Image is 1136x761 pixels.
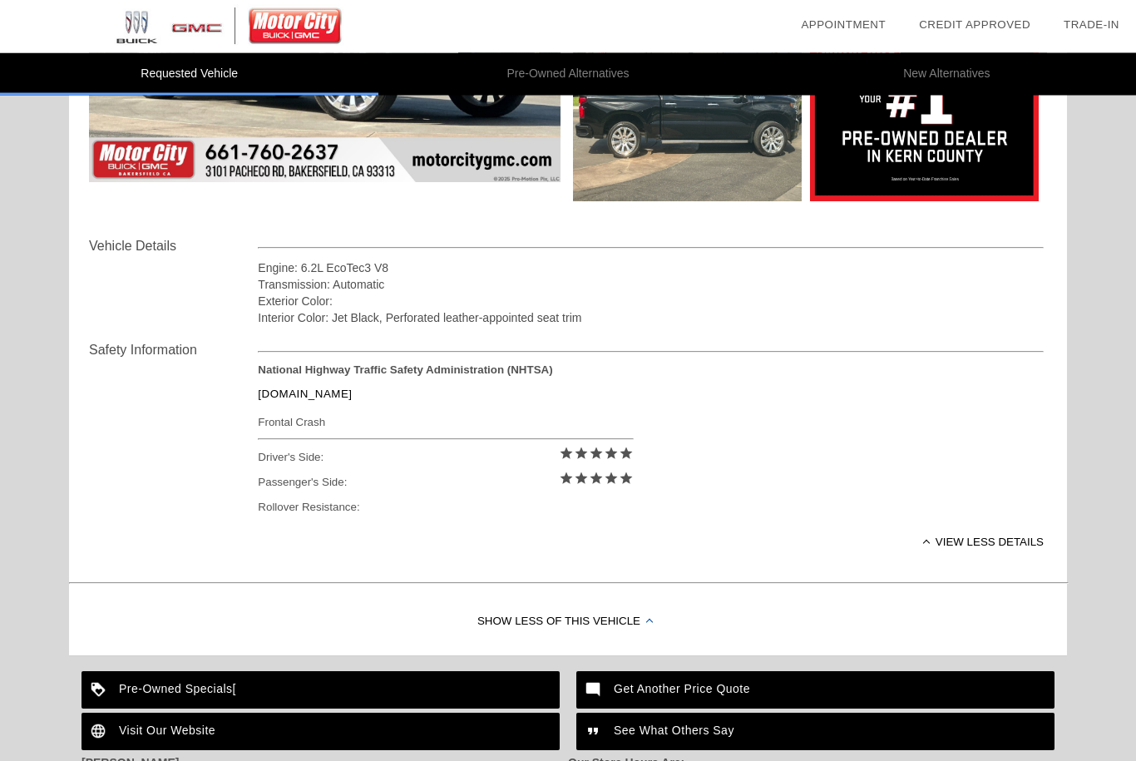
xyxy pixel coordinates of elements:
[810,31,1039,202] img: 5626854f0590eb22e2a69944b523ec5cx.jpg
[801,18,886,31] a: Appointment
[1064,18,1119,31] a: Trade-In
[81,714,119,751] img: ic_language_white_24dp_2x.png
[258,364,552,377] strong: National Highway Traffic Safety Administration (NHTSA)
[258,413,633,433] div: Frontal Crash
[559,447,574,462] i: star
[589,472,604,487] i: star
[604,472,619,487] i: star
[619,447,634,462] i: star
[69,590,1067,656] div: Show Less of this Vehicle
[81,714,560,751] a: Visit Our Website
[919,18,1030,31] a: Credit Approved
[81,672,560,709] a: Pre-Owned Specials[
[576,714,614,751] img: ic_format_quote_white_24dp_2x.png
[576,714,1055,751] a: See What Others Say
[258,496,633,521] div: Rollover Resistance:
[604,447,619,462] i: star
[576,672,1055,709] a: Get Another Price Quote
[574,472,589,487] i: star
[258,522,1044,563] div: View less details
[574,447,589,462] i: star
[576,672,614,709] img: ic_mode_comment_white_24dp_2x.png
[258,446,633,471] div: Driver's Side:
[589,447,604,462] i: star
[619,472,634,487] i: star
[573,31,802,202] img: f887f1c68777e5c8aba96bc36d16e36fx.jpg
[258,471,633,496] div: Passenger's Side:
[258,310,1044,327] div: Interior Color: Jet Black, Perforated leather-appointed seat trim
[258,260,1044,277] div: Engine: 6.2L EcoTec3 V8
[258,294,1044,310] div: Exterior Color:
[89,341,258,361] div: Safety Information
[89,237,258,257] div: Vehicle Details
[258,277,1044,294] div: Transmission: Automatic
[559,472,574,487] i: star
[258,388,352,401] a: [DOMAIN_NAME]
[378,53,757,96] li: Pre-Owned Alternatives
[758,53,1136,96] li: New Alternatives
[81,672,119,709] img: ic_loyalty_white_24dp_2x.png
